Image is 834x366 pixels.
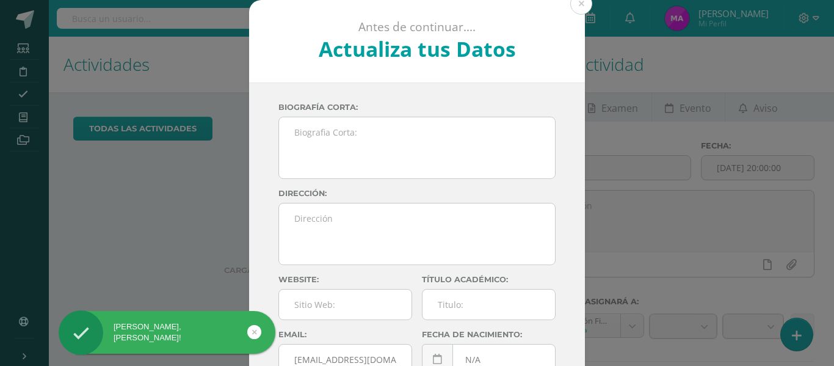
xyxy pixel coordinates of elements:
label: Biografía corta: [278,103,556,112]
input: Sitio Web: [279,290,412,320]
input: Titulo: [422,290,555,320]
div: [PERSON_NAME], [PERSON_NAME]! [59,321,275,343]
p: Antes de continuar.... [282,20,553,35]
label: Fecha de nacimiento: [422,330,556,339]
h2: Actualiza tus Datos [282,35,553,63]
label: Email: [278,330,412,339]
label: Título académico: [422,275,556,284]
label: Dirección: [278,189,556,198]
label: Website: [278,275,412,284]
